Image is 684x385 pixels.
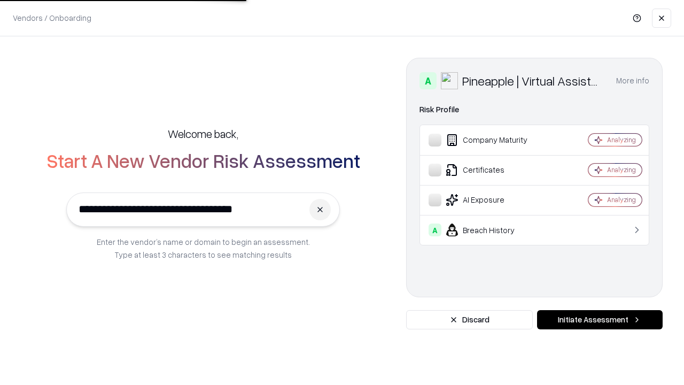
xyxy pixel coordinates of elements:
[616,71,649,90] button: More info
[607,165,636,174] div: Analyzing
[429,194,556,206] div: AI Exposure
[168,126,238,141] h5: Welcome back,
[429,134,556,147] div: Company Maturity
[429,164,556,176] div: Certificates
[46,150,360,171] h2: Start A New Vendor Risk Assessment
[607,195,636,204] div: Analyzing
[429,224,441,236] div: A
[462,72,603,89] div: Pineapple | Virtual Assistant Agency
[419,103,649,116] div: Risk Profile
[429,224,556,236] div: Breach History
[607,135,636,144] div: Analyzing
[97,235,310,261] p: Enter the vendor’s name or domain to begin an assessment. Type at least 3 characters to see match...
[537,310,663,329] button: Initiate Assessment
[406,310,533,329] button: Discard
[419,72,437,89] div: A
[441,72,458,89] img: Pineapple | Virtual Assistant Agency
[13,12,91,24] p: Vendors / Onboarding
